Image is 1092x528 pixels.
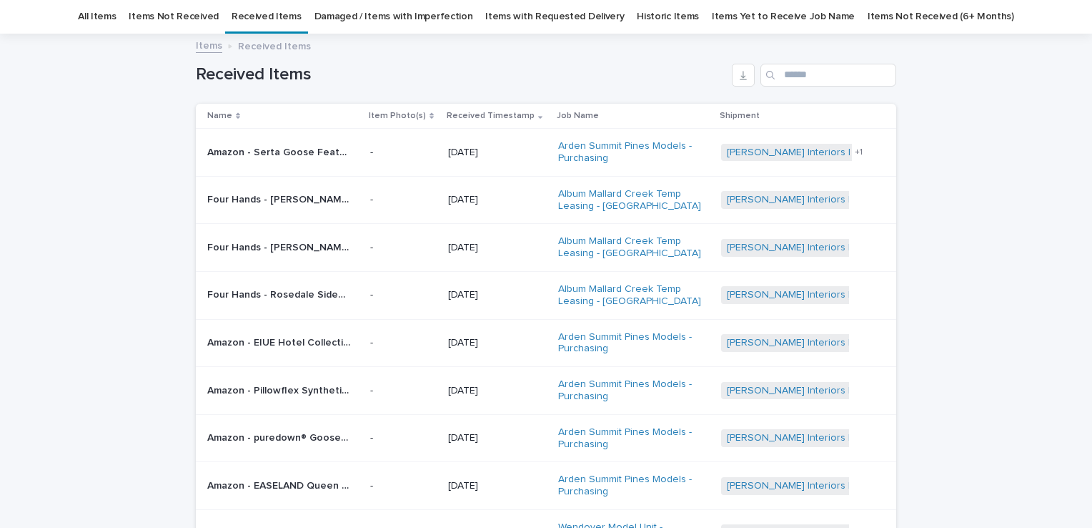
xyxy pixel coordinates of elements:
[557,108,599,124] p: Job Name
[207,477,353,492] p: Amazon - EASELAND Queen Size Down Alternative Comforter - Quilted Duvet Insert for All Seasons- S...
[727,242,974,254] a: [PERSON_NAME] Interiors | Inbound Shipment | 24705
[558,474,701,498] a: Arden Summit Pines Models - Purchasing
[370,385,437,397] p: -
[558,188,701,212] a: Album Mallard Creek Temp Leasing - [GEOGRAPHIC_DATA]
[207,382,353,397] p: Amazon - Pillowflex Synthetic Down Pillow Insert - 14x20 Down Alternative Pillow- Ultra Soft- Sma...
[370,480,437,492] p: -
[370,337,437,349] p: -
[558,283,701,308] a: Album Mallard Creek Temp Leasing - [GEOGRAPHIC_DATA]
[207,108,232,124] p: Name
[448,242,547,254] p: [DATE]
[448,194,547,206] p: [DATE]
[558,235,701,260] a: Album Mallard Creek Temp Leasing - [GEOGRAPHIC_DATA]
[727,480,973,492] a: [PERSON_NAME] Interiors | Inbound Shipment | 24822
[238,37,311,53] p: Received Items
[196,319,896,367] tr: Amazon - EIUE Hotel Collection Bed Pillows for Sleeping 2 Pack Queen Size，Pillows for Side and Ba...
[727,337,973,349] a: [PERSON_NAME] Interiors | Inbound Shipment | 24822
[196,176,896,224] tr: Four Hands - [PERSON_NAME] Chair [PERSON_NAME] • 224574-001 | 75314Four Hands - [PERSON_NAME] Cha...
[196,462,896,510] tr: Amazon - EASELAND Queen Size Down Alternative Comforter - Quilted Duvet Insert for All Seasons- S...
[196,367,896,415] tr: Amazon - Pillowflex Synthetic Down Pillow Insert - 14x20 Down Alternative Pillow- Ultra Soft- Sma...
[196,129,896,177] tr: Amazon - Serta Goose Feather Down Fiber Cotton Comforter Queen Size - 100% Cotton Duvet Insert - ...
[855,148,863,157] span: + 1
[370,147,437,159] p: -
[196,224,896,272] tr: Four Hands - [PERSON_NAME] Chair [PERSON_NAME] • 224574-001 | 75315Four Hands - [PERSON_NAME] Cha...
[207,144,353,159] p: Amazon - Serta Goose Feather Down Fiber Cotton Comforter Queen Size - 100% Cotton Duvet Insert - ...
[727,289,974,301] a: [PERSON_NAME] Interiors | Inbound Shipment | 24705
[196,64,726,85] h1: Received Items
[370,242,437,254] p: -
[727,147,950,159] a: [PERSON_NAME] Interiors | TDC Delivery | 24771
[196,414,896,462] tr: Amazon - puredown® Goose Feathers and Down White Pillows with 100% Cotton Cover- Bed Sleeping Hot...
[558,426,701,451] a: Arden Summit Pines Models - Purchasing
[727,194,974,206] a: [PERSON_NAME] Interiors | Inbound Shipment | 24705
[207,239,353,254] p: Four Hands - Kempsey Chair Sutton Olive • 224574-001 | 75315
[727,385,973,397] a: [PERSON_NAME] Interiors | Inbound Shipment | 24822
[448,385,547,397] p: [DATE]
[370,432,437,444] p: -
[448,337,547,349] p: [DATE]
[558,331,701,356] a: Arden Summit Pines Models - Purchasing
[207,429,353,444] p: Amazon - puredown® Goose Feathers and Down White Pillows with 100% Cotton Cover- Bed Sleeping Hot...
[448,432,547,444] p: [DATE]
[448,147,547,159] p: [DATE]
[207,286,353,301] p: Four Hands - Rosedale Sideboard Yucca Oak Veneer • 108998-002 | 75316
[207,191,353,206] p: Four Hands - Kempsey Chair Sutton Olive • 224574-001 | 75314
[448,289,547,301] p: [DATE]
[207,334,353,349] p: Amazon - EIUE Hotel Collection Bed Pillows for Sleeping 2 Pack Queen Size，Pillows for Side and Ba...
[196,36,222,53] a: Items
[727,432,973,444] a: [PERSON_NAME] Interiors | Inbound Shipment | 24822
[369,108,426,124] p: Item Photo(s)
[448,480,547,492] p: [DATE]
[720,108,760,124] p: Shipment
[760,64,896,87] input: Search
[558,378,701,403] a: Arden Summit Pines Models - Purchasing
[370,194,437,206] p: -
[370,289,437,301] p: -
[447,108,535,124] p: Received Timestamp
[558,140,701,165] a: Arden Summit Pines Models - Purchasing
[196,271,896,319] tr: Four Hands - Rosedale Sideboard Yucca Oak Veneer • 108998-002 | 75316Four Hands - Rosedale Sidebo...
